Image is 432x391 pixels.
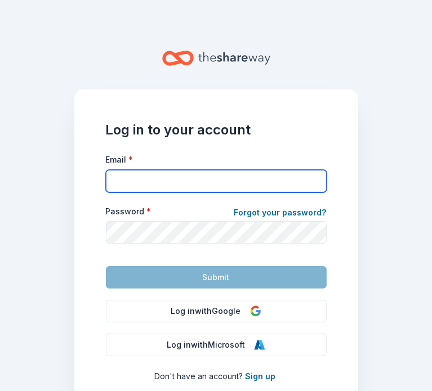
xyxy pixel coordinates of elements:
span: Don ' t have an account? [154,371,243,381]
button: Log inwithMicrosoft [106,334,327,356]
a: Home [162,45,270,71]
a: Forgot your password? [234,206,327,222]
a: Sign up [245,371,275,381]
label: Password [106,206,152,217]
img: Google Logo [250,305,261,317]
label: Email [106,154,133,165]
button: Log inwithGoogle [106,300,327,322]
h1: Log in to your account [106,121,327,139]
img: Microsoft Logo [254,339,265,350]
